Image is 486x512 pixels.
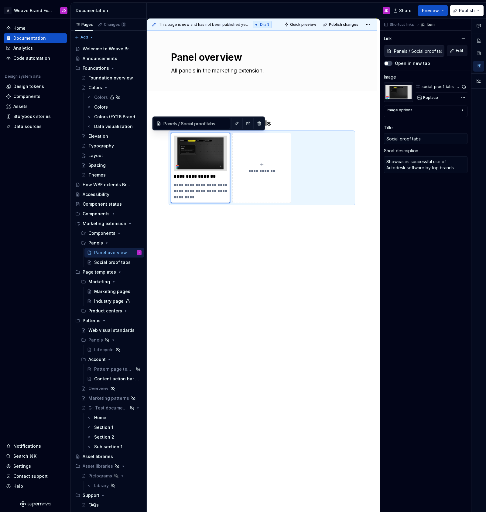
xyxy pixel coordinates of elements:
[13,93,40,99] div: Components
[88,308,122,314] div: Product centers
[384,83,413,102] img: 69b3eb29-9a53-4c08-8feb-0377a47c509e.png
[88,337,103,343] div: Panels
[80,35,88,40] span: Add
[174,136,227,171] img: 69b3eb29-9a53-4c08-8feb-0377a47c509e.png
[456,48,464,54] span: Edit
[83,182,133,188] div: How WBE extends Brand
[84,345,144,355] a: Lifecycle
[94,250,127,256] div: Panel overview
[88,162,106,168] div: Spacing
[79,471,144,481] a: Pictograms
[94,424,113,430] div: Section 1
[94,434,114,440] div: Section 2
[73,190,144,199] a: Accessibility
[4,481,67,491] button: Help
[4,122,67,131] a: Data sources
[84,413,144,423] a: Home
[79,335,144,345] div: Panels
[73,44,144,54] a: Welcome to Weave Brand Extended
[84,364,144,374] a: Pattern page template
[88,143,114,149] div: Typography
[83,65,109,71] div: Foundations
[88,502,99,508] div: FAQs
[88,327,135,333] div: Web visual standards
[94,104,108,110] div: Colors
[395,60,430,66] label: Open in new tab
[84,442,144,452] a: Sub section 1
[13,483,23,489] div: Help
[13,45,33,51] div: Analytics
[84,432,144,442] a: Section 2
[94,259,131,265] div: Social proof tabs
[159,22,248,27] span: This page is new and has not been published yet.
[329,22,358,27] span: Publish changes
[13,473,48,479] div: Contact support
[13,443,41,449] div: Notifications
[13,25,26,31] div: Home
[4,7,12,14] div: A
[399,8,412,14] span: Share
[94,114,140,120] div: Colors (FY26 Brand refresh)
[73,316,144,325] div: Patterns
[73,461,144,471] div: Asset libraries
[83,463,113,469] div: Asset libraries
[73,267,144,277] div: Page templates
[94,123,133,130] div: Data visualization
[4,43,67,53] a: Analytics
[13,103,28,109] div: Assets
[423,95,438,100] span: Replace
[88,386,108,392] div: Overview
[79,170,144,180] a: Themes
[84,374,144,384] a: Content action bar pattern
[88,473,112,479] div: Pictograms
[79,355,144,364] div: Account
[84,481,144,490] a: Library
[94,366,134,372] div: Pattern page template
[418,5,448,16] button: Preview
[138,250,140,256] div: JD
[1,4,69,17] button: AWeave Brand ExtendedJD
[416,93,441,102] button: Replace
[73,209,144,219] div: Components
[4,33,67,43] a: Documentation
[422,8,439,14] span: Preview
[4,53,67,63] a: Code automation
[390,5,416,16] button: Share
[387,108,465,115] button: Image options
[88,133,108,139] div: Elevation
[83,211,110,217] div: Components
[88,172,106,178] div: Themes
[83,56,117,62] div: Announcements
[104,22,126,27] div: Changes
[88,240,103,246] div: Panels
[94,94,108,100] div: Colors
[94,483,109,489] div: Library
[94,415,106,421] div: Home
[459,8,475,14] span: Publish
[447,45,467,56] button: Edit
[321,20,361,29] button: Publish changes
[84,248,144,258] a: Panel overviewJD
[88,356,106,362] div: Account
[88,405,128,411] div: G- Test documentation page
[83,191,109,197] div: Accessibility
[79,393,144,403] a: Marketing patterns
[94,376,140,382] div: Content action bar pattern
[79,131,144,141] a: Elevation
[79,277,144,287] div: Marketing
[4,23,67,33] a: Home
[88,75,133,81] div: Foundation overview
[73,180,144,190] a: How WBE extends Brand
[13,83,44,89] div: Design tokens
[83,201,122,207] div: Component status
[121,22,126,27] span: 3
[79,73,144,83] a: Foundation overview
[20,501,50,507] a: Supernova Logo
[79,141,144,151] a: Typography
[13,35,46,41] div: Documentation
[84,93,144,102] a: Colors
[88,153,103,159] div: Layout
[73,490,144,500] div: Support
[73,33,96,42] button: Add
[79,238,144,248] div: Panels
